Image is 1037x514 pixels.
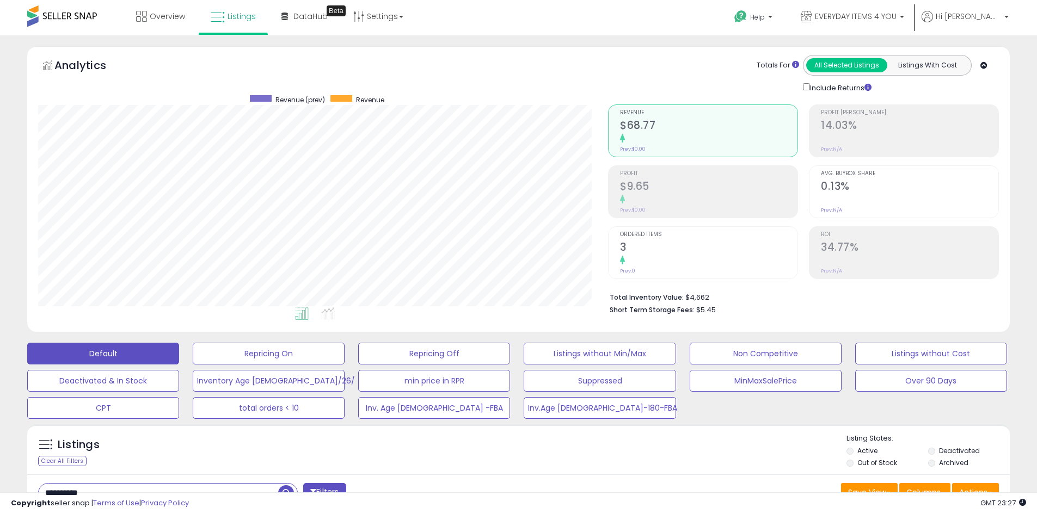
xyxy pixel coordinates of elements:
[11,498,51,508] strong: Copyright
[27,397,179,419] button: CPT
[821,241,998,256] h2: 34.77%
[757,60,799,71] div: Totals For
[620,171,797,177] span: Profit
[821,268,842,274] small: Prev: N/A
[846,434,1010,444] p: Listing States:
[58,437,100,453] h5: Listings
[327,5,346,16] div: Tooltip anchor
[922,11,1009,35] a: Hi [PERSON_NAME]
[303,483,346,502] button: Filters
[93,498,139,508] a: Terms of Use
[620,180,797,195] h2: $9.65
[524,343,676,364] button: Listings without Min/Max
[821,207,842,213] small: Prev: N/A
[620,207,646,213] small: Prev: $0.00
[939,458,968,467] label: Archived
[899,483,950,501] button: Columns
[193,397,345,419] button: total orders < 10
[734,10,747,23] i: Get Help
[620,146,646,152] small: Prev: $0.00
[620,268,635,274] small: Prev: 0
[358,343,510,364] button: Repricing Off
[275,95,325,104] span: Revenue (prev)
[806,58,887,72] button: All Selected Listings
[610,293,684,302] b: Total Inventory Value:
[11,498,189,509] div: seller snap | |
[841,483,898,501] button: Save View
[27,343,179,364] button: Default
[193,370,345,392] button: Inventory Age [DEMOGRAPHIC_DATA]/26/
[821,171,998,177] span: Avg. Buybox Share
[821,146,842,152] small: Prev: N/A
[27,370,179,392] button: Deactivated & In Stock
[358,370,510,392] button: min price in RPR
[906,487,941,498] span: Columns
[936,11,1001,22] span: Hi [PERSON_NAME]
[358,397,510,419] button: Inv. Age [DEMOGRAPHIC_DATA] -FBA
[524,397,676,419] button: Inv.Age [DEMOGRAPHIC_DATA]-180-FBA
[821,110,998,116] span: Profit [PERSON_NAME]
[815,11,897,22] span: EVERYDAY ITEMS 4 YOU
[821,180,998,195] h2: 0.13%
[610,290,991,303] li: $4,662
[620,119,797,134] h2: $68.77
[855,370,1007,392] button: Over 90 Days
[524,370,676,392] button: Suppressed
[980,498,1026,508] span: 2025-08-12 23:27 GMT
[857,446,878,455] label: Active
[696,305,716,315] span: $5.45
[356,95,384,104] span: Revenue
[150,11,185,22] span: Overview
[795,81,885,94] div: Include Returns
[228,11,256,22] span: Listings
[620,241,797,256] h2: 3
[141,498,189,508] a: Privacy Policy
[952,483,999,501] button: Actions
[855,343,1007,364] button: Listings without Cost
[750,13,765,22] span: Help
[857,458,897,467] label: Out of Stock
[887,58,968,72] button: Listings With Cost
[38,456,87,466] div: Clear All Filters
[610,305,695,314] b: Short Term Storage Fees:
[821,119,998,134] h2: 14.03%
[620,232,797,238] span: Ordered Items
[821,232,998,238] span: ROI
[939,446,980,455] label: Deactivated
[620,110,797,116] span: Revenue
[193,343,345,364] button: Repricing On
[690,370,842,392] button: MinMaxSalePrice
[293,11,328,22] span: DataHub
[690,343,842,364] button: Non Competitive
[54,58,127,76] h5: Analytics
[726,2,783,35] a: Help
